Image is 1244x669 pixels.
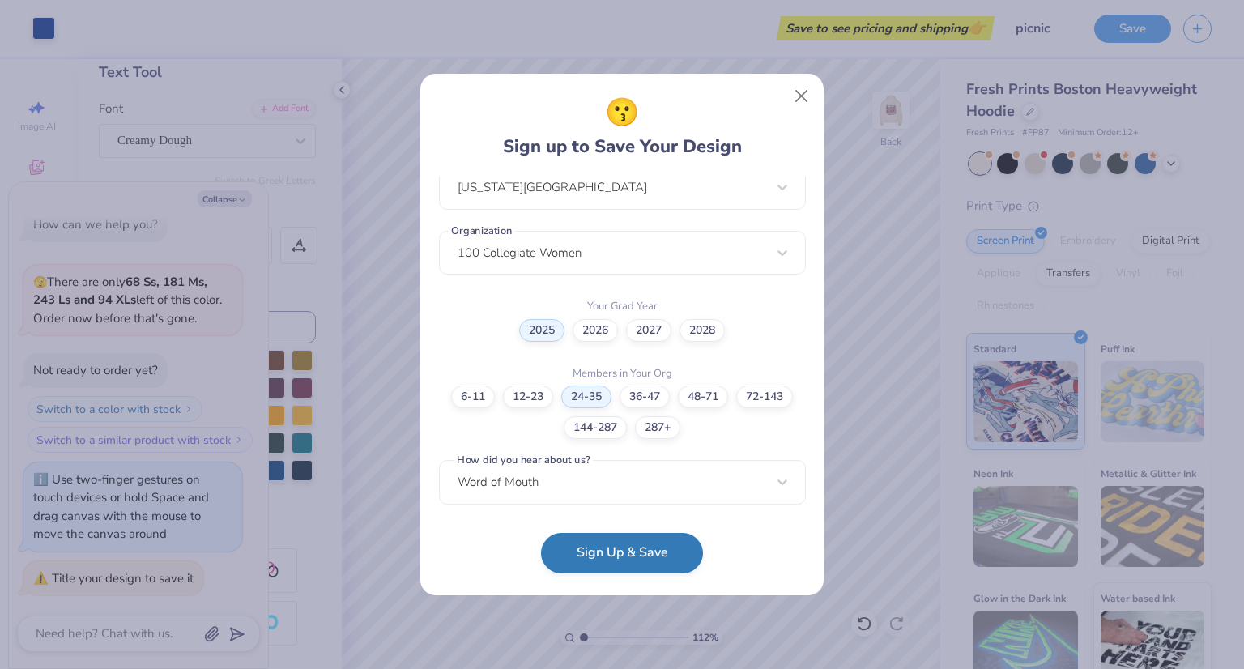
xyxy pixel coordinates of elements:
label: Your Grad Year [587,299,658,315]
label: 36-47 [620,386,670,408]
label: How did you hear about us? [454,453,593,468]
label: Organization [448,223,514,238]
button: Sign Up & Save [541,533,703,573]
label: 6-11 [451,386,495,408]
label: 2028 [680,319,725,342]
label: Members in Your Org [573,366,672,382]
label: 2027 [626,319,671,342]
label: 72-143 [736,386,793,408]
label: 2025 [519,319,564,342]
label: 24-35 [561,386,611,408]
button: Close [786,81,817,112]
label: 287+ [635,416,680,439]
label: 144-287 [564,416,627,439]
label: 48-71 [678,386,728,408]
div: Sign up to Save Your Design [503,92,742,160]
label: 12-23 [503,386,553,408]
span: 😗 [605,92,639,134]
label: 2026 [573,319,618,342]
